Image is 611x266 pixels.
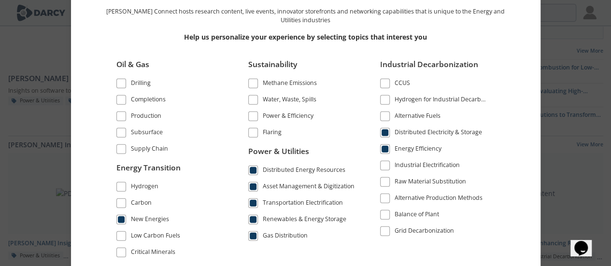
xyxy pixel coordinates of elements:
[395,111,440,123] div: Alternative Fuels
[131,111,161,123] div: Production
[395,226,454,238] div: Grid Decarbonization
[395,95,488,106] div: Hydrogen for Industrial Decarbonization
[395,160,460,172] div: Industrial Electrification
[248,146,356,164] div: Power & Utilities
[116,58,225,77] div: Oil & Gas
[570,227,601,256] iframe: chat widget
[380,58,488,77] div: Industrial Decarbonization
[131,215,169,226] div: New Energies
[263,198,343,210] div: Transportation Electrification
[263,215,346,226] div: Renewables & Energy Storage
[131,78,151,90] div: Drilling
[395,193,483,205] div: Alternative Production Methods
[263,182,355,194] div: Asset Management & Digitization
[103,31,509,42] p: Help us personalize your experience by selecting topics that interest you
[395,144,441,155] div: Energy Efficiency
[395,177,466,188] div: Raw Material Substitution
[131,182,158,194] div: Hydrogen
[103,7,509,25] p: [PERSON_NAME] Connect hosts research content, live events, innovator storefronts and networking c...
[395,127,482,139] div: Distributed Electricity & Storage
[131,248,175,259] div: Critical Minerals
[116,162,225,181] div: Energy Transition
[395,210,439,221] div: Balance of Plant
[248,58,356,77] div: Sustainability
[131,127,163,139] div: Subsurface
[263,78,317,90] div: Methane Emissions
[131,144,168,155] div: Supply Chain
[263,166,345,177] div: Distributed Energy Resources
[131,198,152,210] div: Carbon
[263,231,308,243] div: Gas Distribution
[263,127,282,139] div: Flaring
[131,231,180,243] div: Low Carbon Fuels
[395,78,410,90] div: CCUS
[263,111,313,123] div: Power & Efficiency
[131,95,166,106] div: Completions
[263,95,316,106] div: Water, Waste, Spills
